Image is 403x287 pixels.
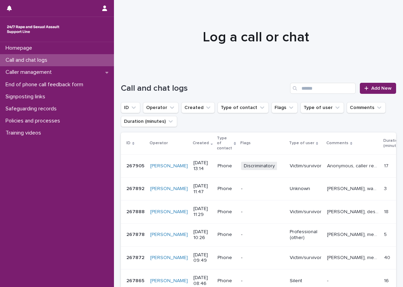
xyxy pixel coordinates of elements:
p: 17 [384,162,390,169]
p: Karine, wanted information around the police and reports so operator explained boundaries of the ... [327,185,380,192]
p: 267888 [126,208,146,215]
p: - [241,209,284,215]
p: Comments [326,139,348,147]
p: - [241,232,284,238]
p: Type of user [289,139,314,147]
p: Signposting links [3,93,51,100]
p: Homepage [3,45,38,51]
p: - [241,186,284,192]
p: Phone [218,278,235,284]
p: Unknown [290,186,322,192]
p: ID [126,139,131,147]
p: [DATE] 09:49 [193,252,212,264]
a: [PERSON_NAME] [150,186,188,192]
p: [DATE] 10:26 [193,229,212,241]
p: Type of contact [217,135,232,152]
p: Silent [290,278,322,284]
p: Caller management [3,69,57,76]
p: 267892 [126,185,146,192]
p: End of phone call feedback form [3,81,89,88]
button: Comments [347,102,386,113]
a: Add New [360,83,396,94]
p: Policies and processes [3,118,66,124]
p: - [241,278,284,284]
p: Professional (other) [290,229,322,241]
p: Phone [218,209,235,215]
p: - [241,255,284,261]
a: [PERSON_NAME] [150,278,188,284]
a: [PERSON_NAME] [150,232,188,238]
h1: Call and chat logs [121,83,287,93]
p: [DATE] 11:29 [193,206,212,218]
p: Phone [218,232,235,238]
p: 40 [384,254,392,261]
p: Victim/survivor [290,255,322,261]
button: Type of contact [218,102,269,113]
span: Add New [371,86,392,91]
p: [DATE] 11:47 [193,183,212,195]
p: Operator [150,139,168,147]
input: Search [290,83,356,94]
p: 18 [384,208,390,215]
p: 267872 [126,254,146,261]
p: Created [193,139,209,147]
a: [PERSON_NAME] [150,163,188,169]
button: Duration (minutes) [121,116,177,127]
h1: Log a call or chat [121,29,391,46]
p: Jackie, mentioned a patient wanting support services so operator signposted to a RASASC. [327,230,380,238]
button: Type of user [300,102,344,113]
p: Phone [218,163,235,169]
a: [PERSON_NAME] [150,209,188,215]
button: Created [181,102,215,113]
p: Wendy, described experiencing sexual violence perpetrated by their husband, explored feelings and... [327,208,380,215]
p: Call and chat logs [3,57,53,63]
p: 267905 [126,162,146,169]
a: [PERSON_NAME] [150,255,188,261]
p: [DATE] 08:46 [193,275,212,287]
p: Victim/survivor [290,209,322,215]
p: Rowen, mentioned experiencing sexual violence and talked about the impacts of memories, explored ... [327,254,380,261]
p: Phone [218,255,235,261]
img: rhQMoQhaT3yELyF149Cw [6,22,61,36]
p: 16 [384,277,390,284]
p: - [327,277,330,284]
p: 5 [384,230,388,238]
p: Phone [218,186,235,192]
p: 267878 [126,230,146,238]
button: Operator [143,102,179,113]
span: Discriminatory [241,162,278,170]
p: Flags [240,139,251,147]
p: 3 [384,185,388,192]
p: Training videos [3,130,47,136]
p: Anonymous, caller repeated the phrase "ma'am" and "you know" and would swear throughout the call,... [327,162,380,169]
p: Safeguarding records [3,106,62,112]
p: Victim/survivor [290,163,322,169]
p: [DATE] 13:14 [193,160,212,172]
p: Duration (minutes) [383,137,402,150]
button: ID [121,102,140,113]
button: Flags [271,102,298,113]
p: 267865 [126,277,146,284]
